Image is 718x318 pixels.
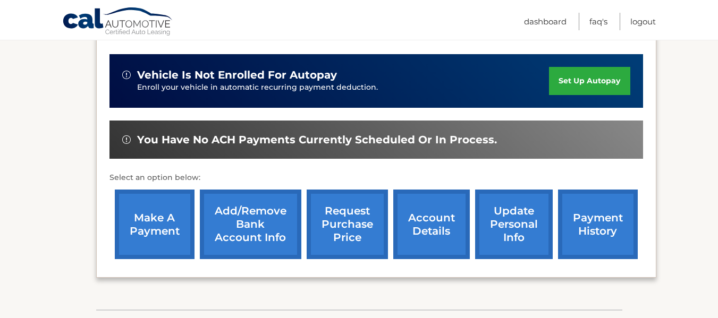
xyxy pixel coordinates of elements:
[475,190,553,259] a: update personal info
[137,133,497,147] span: You have no ACH payments currently scheduled or in process.
[589,13,607,30] a: FAQ's
[115,190,195,259] a: make a payment
[524,13,567,30] a: Dashboard
[122,135,131,144] img: alert-white.svg
[549,67,630,95] a: set up autopay
[200,190,301,259] a: Add/Remove bank account info
[137,82,550,93] p: Enroll your vehicle in automatic recurring payment deduction.
[137,68,337,82] span: vehicle is not enrolled for autopay
[62,7,174,38] a: Cal Automotive
[558,190,638,259] a: payment history
[630,13,656,30] a: Logout
[307,190,388,259] a: request purchase price
[393,190,470,259] a: account details
[122,71,131,79] img: alert-white.svg
[109,171,643,184] p: Select an option below:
